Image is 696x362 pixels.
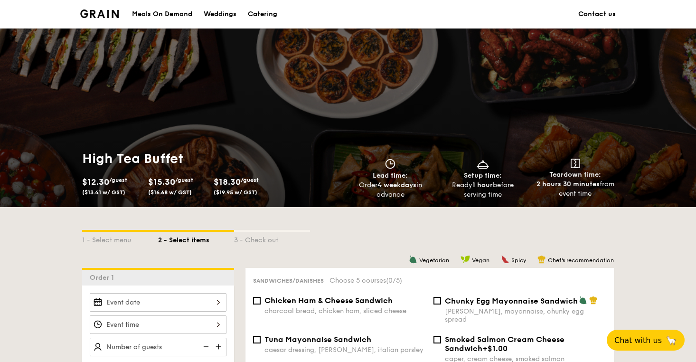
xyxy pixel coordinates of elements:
div: charcoal bread, chicken ham, sliced cheese [264,307,426,315]
span: Lead time: [373,171,408,180]
div: caesar dressing, [PERSON_NAME], italian parsley [264,346,426,354]
span: Chicken Ham & Cheese Sandwich [264,296,393,305]
a: Logotype [80,10,119,18]
span: ($19.95 w/ GST) [214,189,257,196]
span: $15.30 [148,177,175,187]
span: 🦙 [666,335,677,346]
span: Order 1 [90,274,118,282]
div: Order in advance [348,181,433,200]
span: /guest [109,177,127,183]
input: Smoked Salmon Cream Cheese Sandwich+$1.00caper, cream cheese, smoked salmon [433,336,441,343]
span: Choose 5 courses [329,276,402,285]
span: Smoked Salmon Cream Cheese Sandwich [445,335,564,353]
div: Ready before serving time [441,181,526,200]
div: from event time [533,180,618,199]
div: [PERSON_NAME], mayonnaise, chunky egg spread [445,307,606,324]
div: 2 - Select items [158,232,234,245]
img: icon-clock.2db775ea.svg [383,159,397,169]
img: icon-add.58712e84.svg [212,338,226,356]
span: Chunky Egg Mayonnaise Sandwich [445,296,578,305]
input: Number of guests [90,338,226,356]
input: Tuna Mayonnaise Sandwichcaesar dressing, [PERSON_NAME], italian parsley [253,336,261,343]
span: Setup time: [464,171,502,180]
span: /guest [175,177,193,183]
img: icon-vegetarian.fe4039eb.svg [579,296,587,305]
button: Chat with us🦙 [607,330,685,351]
img: icon-spicy.37a8142b.svg [501,255,509,264]
img: icon-reduce.1d2dbef1.svg [198,338,212,356]
strong: 4 weekdays [377,181,416,189]
img: icon-vegetarian.fe4039eb.svg [409,255,417,264]
span: +$1.00 [482,344,508,353]
span: Sandwiches/Danishes [253,277,324,284]
span: Vegan [472,257,489,264]
img: icon-chef-hat.a58ddaea.svg [589,296,598,305]
input: Event date [90,293,226,312]
div: 3 - Check out [234,232,310,245]
img: icon-dish.430c3a2e.svg [476,159,490,169]
span: Chef's recommendation [548,257,614,264]
span: Chat with us [614,336,662,345]
h1: High Tea Buffet [82,150,344,167]
span: $12.30 [82,177,109,187]
span: Spicy [511,257,526,264]
img: icon-chef-hat.a58ddaea.svg [537,255,546,264]
div: 1 - Select menu [82,232,158,245]
input: Chunky Egg Mayonnaise Sandwich[PERSON_NAME], mayonnaise, chunky egg spread [433,297,441,305]
span: Vegetarian [419,257,449,264]
span: $18.30 [214,177,241,187]
span: Tuna Mayonnaise Sandwich [264,335,371,344]
img: Grain [80,10,119,18]
input: Chicken Ham & Cheese Sandwichcharcoal bread, chicken ham, sliced cheese [253,297,261,305]
strong: 1 hour [472,181,493,189]
span: Teardown time: [549,171,601,179]
span: (0/5) [386,276,402,285]
img: icon-vegan.f8ff3823.svg [461,255,470,264]
span: ($16.68 w/ GST) [148,189,192,196]
img: icon-teardown.65201eee.svg [571,159,580,168]
span: ($13.41 w/ GST) [82,189,125,196]
span: /guest [241,177,259,183]
input: Event time [90,315,226,334]
strong: 2 hours 30 minutes [536,180,600,188]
